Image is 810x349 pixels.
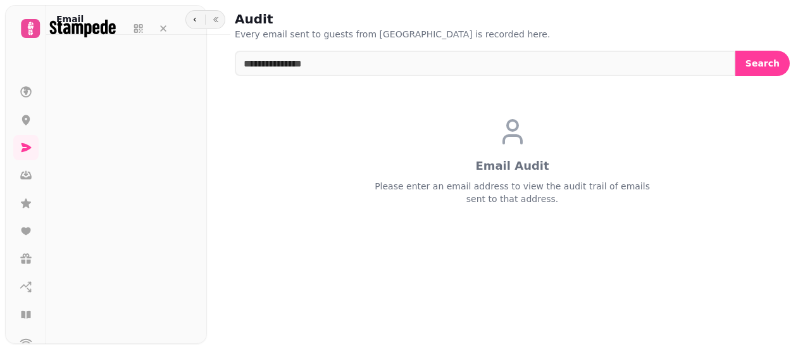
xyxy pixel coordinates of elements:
[56,13,84,25] h2: Email
[235,10,478,28] h2: Audit
[745,59,780,68] span: Search
[475,157,549,175] div: Email Audit
[371,180,654,205] div: Please enter an email address to view the audit trail of emails sent to that address.
[735,51,790,76] button: Search
[235,28,550,41] p: Every email sent to guests from [GEOGRAPHIC_DATA] is recorded here.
